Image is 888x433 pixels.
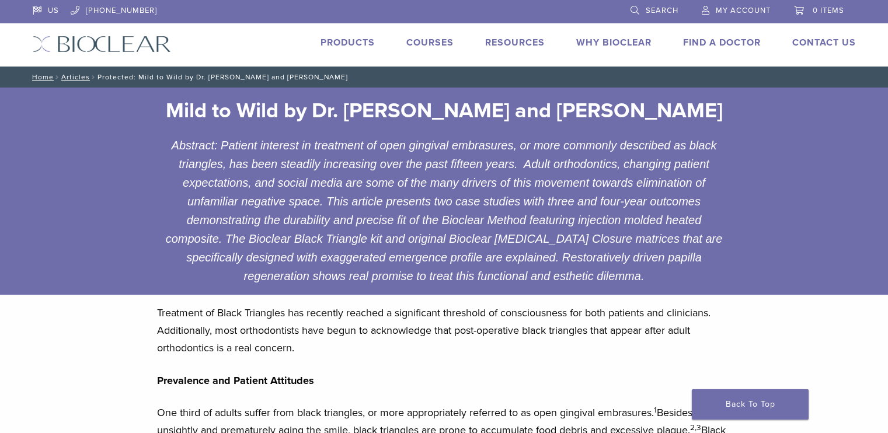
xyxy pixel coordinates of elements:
[90,74,97,80] span: /
[485,37,545,48] a: Resources
[29,73,54,81] a: Home
[406,37,454,48] a: Courses
[157,97,732,125] h2: Mild to Wild by Dr. [PERSON_NAME] and [PERSON_NAME]
[646,6,678,15] span: Search
[24,67,865,88] nav: Protected: Mild to Wild by Dr. [PERSON_NAME] and [PERSON_NAME]
[321,37,375,48] a: Products
[716,6,771,15] span: My Account
[61,73,90,81] a: Articles
[148,136,740,285] div: Abstract: Patient interest in treatment of open gingival embrasures, or more commonly described a...
[654,406,657,415] sup: 1
[792,37,856,48] a: Contact Us
[813,6,844,15] span: 0 items
[690,423,701,432] sup: 2,3
[683,37,761,48] a: Find A Doctor
[157,304,732,357] p: Treatment of Black Triangles has recently reached a significant threshold of consciousness for bo...
[692,389,809,420] a: Back To Top
[33,36,171,53] img: Bioclear
[157,374,314,387] strong: Prevalence and Patient Attitudes
[576,37,652,48] a: Why Bioclear
[54,74,61,80] span: /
